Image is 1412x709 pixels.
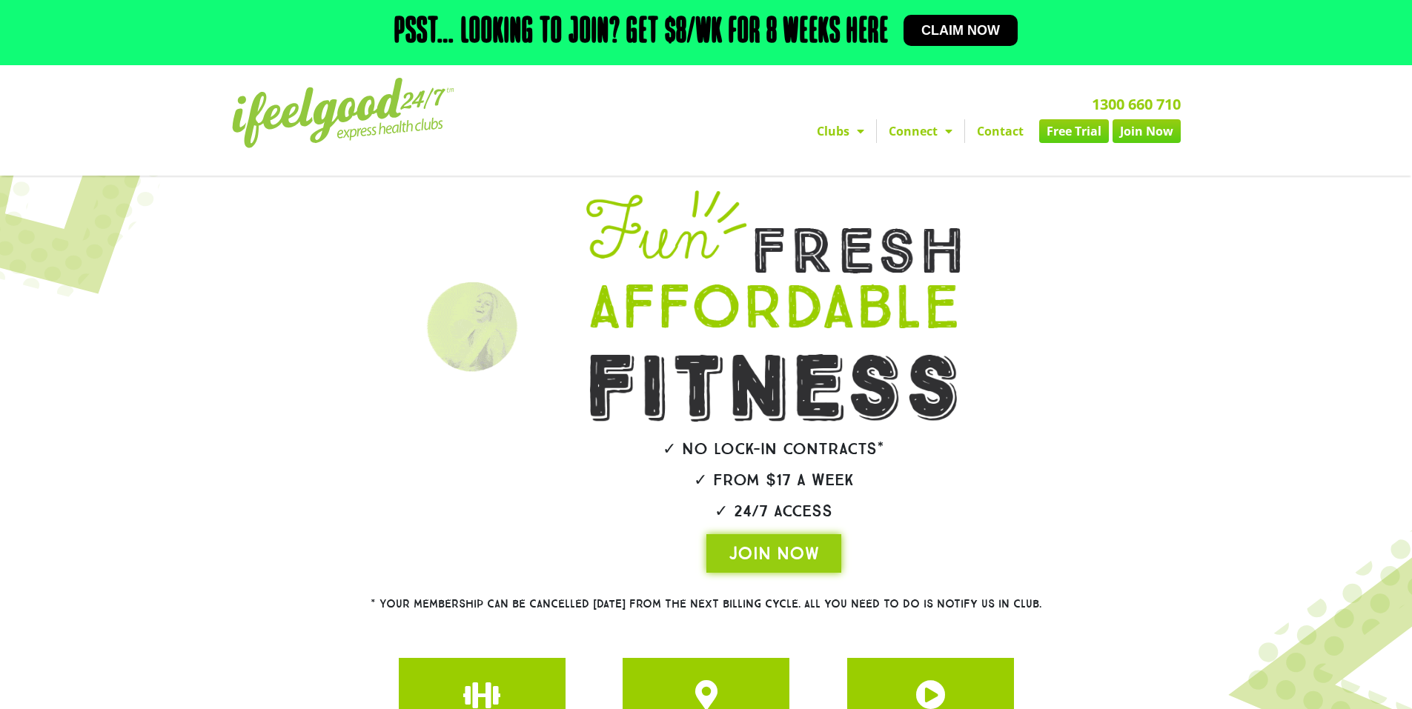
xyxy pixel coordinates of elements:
nav: Menu [569,119,1181,143]
a: Claim now [904,15,1018,46]
h2: ✓ No lock-in contracts* [545,441,1003,457]
h2: ✓ From $17 a week [545,472,1003,488]
span: JOIN NOW [729,542,819,565]
h2: ✓ 24/7 Access [545,503,1003,519]
a: JOIN NOW [706,534,841,573]
a: Join Now [1113,119,1181,143]
h2: * Your membership can be cancelled [DATE] from the next billing cycle. All you need to do is noti... [317,599,1096,610]
a: Clubs [805,119,876,143]
a: Contact [965,119,1035,143]
span: Claim now [921,24,1000,37]
a: Connect [877,119,964,143]
a: 1300 660 710 [1092,94,1181,114]
h2: Psst… Looking to join? Get $8/wk for 8 weeks here [394,15,889,50]
a: Free Trial [1039,119,1109,143]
